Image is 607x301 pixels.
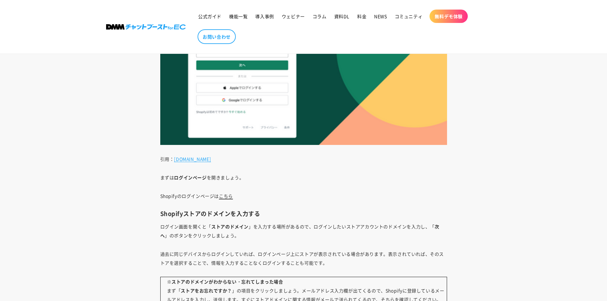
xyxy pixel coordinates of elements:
a: お問い合わせ [198,29,236,44]
strong: ログインページ [174,174,206,181]
a: こちら [219,193,233,199]
span: NEWS [374,13,387,19]
a: [DOMAIN_NAME] [174,156,211,162]
span: 公式ガイド [198,13,221,19]
p: 引用： [160,154,447,163]
p: まずは を開きましょう。 [160,173,447,182]
span: ウェビナー [282,13,305,19]
h3: Shopifyストアのドメインを入力する [160,210,447,217]
span: 導入事例 [255,13,274,19]
a: NEWS [370,10,391,23]
a: コラム [309,10,330,23]
a: 料金 [353,10,370,23]
span: コミュニティ [395,13,423,19]
a: ウェビナー [278,10,309,23]
strong: ストアのドメインがわからない・忘れてしまった場合 [171,278,283,285]
strong: 次へ [160,223,439,239]
span: 機能一覧 [229,13,248,19]
span: 料金 [357,13,366,19]
p: ログイン画面を開くと「 」を入力する場所があるので、ログインしたいストアアカウントのドメインを入力し、「 」のボタンをクリックしましょう。 [160,222,447,240]
a: コミュニティ [391,10,427,23]
a: 資料DL [330,10,353,23]
a: 導入事例 [251,10,278,23]
strong: ストアをお忘れですか？ [181,287,232,294]
a: 機能一覧 [225,10,251,23]
img: 株式会社DMM Boost [106,24,186,30]
span: 無料デモ体験 [435,13,463,19]
span: 資料DL [334,13,350,19]
p: Shopifyのログインページは [160,191,447,200]
span: コラム [313,13,327,19]
a: 公式ガイド [194,10,225,23]
strong: ストアのドメイン [211,223,249,230]
span: お問い合わせ [203,34,231,39]
a: 無料デモ体験 [430,10,468,23]
p: 過去に同じデバイスからログインしていれば、ログインページ上にストアが表示されている場合があります。表示されていれば、そのストアを選択することで、情報を入力することなくログインすることも可能です。 [160,249,447,267]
